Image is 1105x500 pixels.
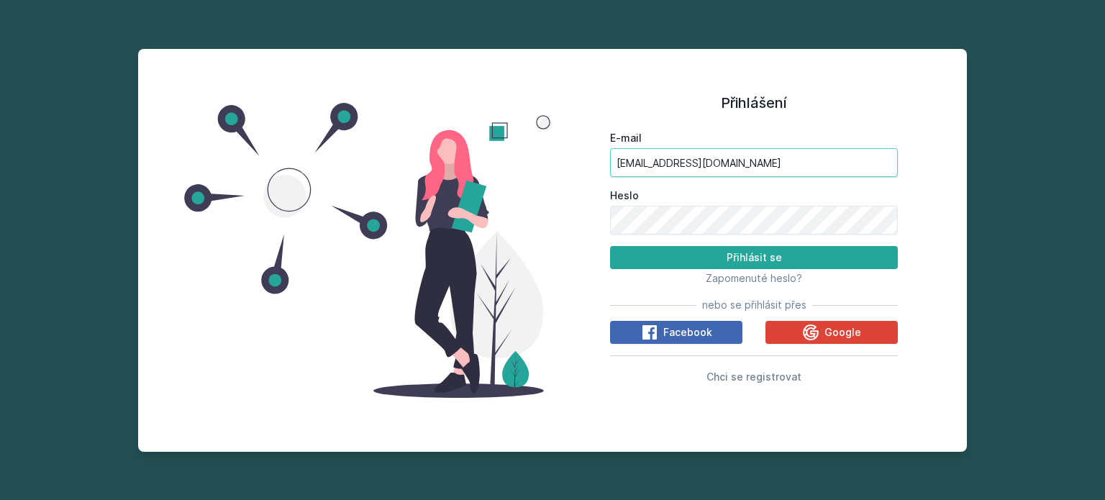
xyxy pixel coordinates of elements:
button: Facebook [610,321,742,344]
button: Google [765,321,898,344]
span: Google [824,325,861,340]
button: Chci se registrovat [706,368,801,385]
button: Přihlásit se [610,246,898,269]
input: Tvoje e-mailová adresa [610,148,898,177]
span: Chci se registrovat [706,371,801,383]
h1: Přihlášení [610,92,898,114]
span: Zapomenuté heslo? [706,272,802,284]
span: nebo se přihlásit přes [702,298,806,312]
label: E-mail [610,131,898,145]
span: Facebook [663,325,712,340]
label: Heslo [610,188,898,203]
